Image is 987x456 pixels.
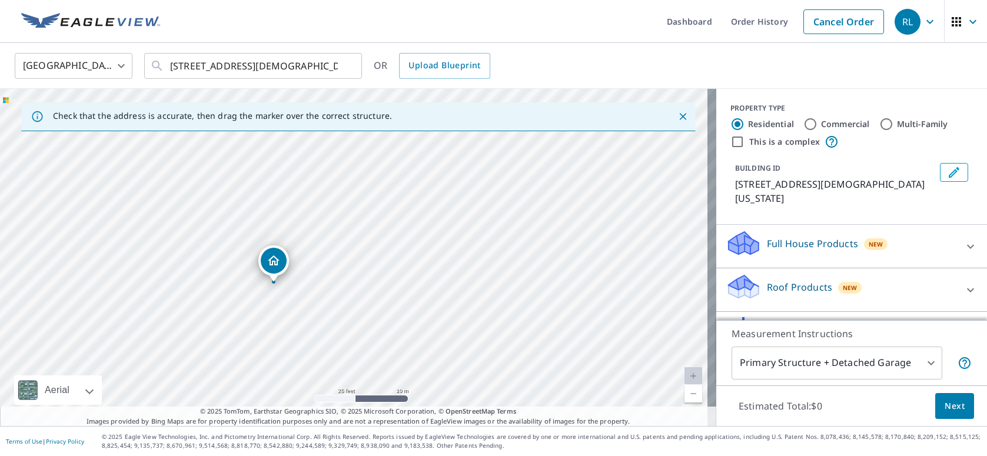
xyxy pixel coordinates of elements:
p: Estimated Total: $0 [729,393,832,419]
label: Commercial [821,118,870,130]
button: Next [935,393,974,420]
a: Cancel Order [803,9,884,34]
a: Terms [497,407,516,415]
a: Current Level 20, Zoom In Disabled [684,367,702,385]
div: Solar ProductsNew [726,317,978,350]
span: Your report will include the primary structure and a detached garage if one exists. [958,356,972,370]
label: This is a complex [749,136,820,148]
label: Multi-Family [897,118,948,130]
a: Upload Blueprint [399,53,490,79]
button: Close [675,109,690,124]
p: BUILDING ID [735,163,780,173]
div: PROPERTY TYPE [730,103,973,114]
p: [STREET_ADDRESS][DEMOGRAPHIC_DATA][US_STATE] [735,177,935,205]
p: | [6,438,84,445]
p: Check that the address is accurate, then drag the marker over the correct structure. [53,111,392,121]
div: Roof ProductsNew [726,273,978,307]
span: New [843,283,858,292]
img: EV Logo [21,13,160,31]
p: Roof Products [767,280,832,294]
div: Aerial [14,375,102,405]
a: OpenStreetMap [446,407,495,415]
span: © 2025 TomTom, Earthstar Geographics SIO, © 2025 Microsoft Corporation, © [200,407,516,417]
div: OR [374,53,490,79]
button: Edit building 1 [940,163,968,182]
a: Current Level 20, Zoom Out [684,385,702,402]
span: Upload Blueprint [408,58,480,73]
p: Full House Products [767,237,858,251]
div: Full House ProductsNew [726,229,978,263]
span: New [869,239,883,249]
div: RL [895,9,920,35]
div: Aerial [41,375,73,405]
p: Measurement Instructions [732,327,972,341]
label: Residential [748,118,794,130]
a: Terms of Use [6,437,42,445]
input: Search by address or latitude-longitude [170,49,338,82]
a: Privacy Policy [46,437,84,445]
div: [GEOGRAPHIC_DATA] [15,49,132,82]
span: Next [945,399,965,414]
div: Dropped pin, building 1, Residential property, 225 Lady Ln Michigan City, IN 46360 [258,245,289,282]
p: © 2025 Eagle View Technologies, Inc. and Pictometry International Corp. All Rights Reserved. Repo... [102,432,981,450]
div: Primary Structure + Detached Garage [732,347,942,380]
